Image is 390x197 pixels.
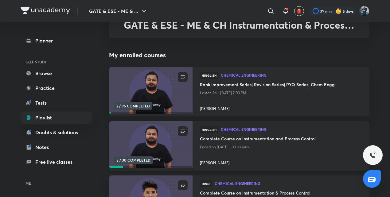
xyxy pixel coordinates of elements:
[200,143,362,151] p: Ended on [DATE] • 30 lessons
[296,8,302,14] img: avatar
[21,57,92,67] h6: SELF STUDY
[21,141,92,153] a: Notes
[200,103,362,111] a: [PERSON_NAME]
[215,182,362,186] a: Chemical Engineering
[21,34,92,47] a: Planner
[109,121,193,171] a: new-thumbnail5 / 30 COMPLETED
[294,6,304,16] button: avatar
[21,156,92,168] a: Free live classes
[21,178,92,188] h6: ME
[221,73,362,78] a: Chemical Engineering
[108,121,193,169] img: new-thumbnail
[21,82,92,94] a: Practice
[215,182,362,185] span: Chemical Engineering
[335,8,341,14] img: streak
[21,111,92,124] a: Playlist
[124,18,354,43] span: GATE & ESE - ME & CH Instrumentation & Process Control
[85,5,151,17] button: GATE & ESE - ME & ...
[21,7,70,16] a: Company Logo
[221,127,362,132] a: Chemical Engineering
[21,97,92,109] a: Tests
[109,50,369,60] h4: My enrolled courses
[359,6,369,16] img: Vinay Upadhyay
[200,81,362,89] a: Rank Improvement Series| Revision Series| PYQ Series| Chem Engg
[369,151,376,159] img: ttu
[200,72,218,79] span: Hinglish
[21,67,92,79] a: Browse
[114,102,152,110] span: 2 / 95 COMPLETED
[200,126,218,133] span: Hinglish
[21,126,92,139] a: Doubts & solutions
[114,156,153,164] span: 5 / 30 COMPLETED
[200,158,362,166] a: [PERSON_NAME]
[200,89,362,97] p: Lesson 94 • [DATE] 7:00 PM
[200,135,362,143] a: Complete Course on Instrumentation and Process Control
[108,67,193,115] img: new-thumbnail
[109,67,193,116] a: new-thumbnail2 / 95 COMPLETED
[21,7,70,14] img: Company Logo
[200,180,212,187] span: Hindi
